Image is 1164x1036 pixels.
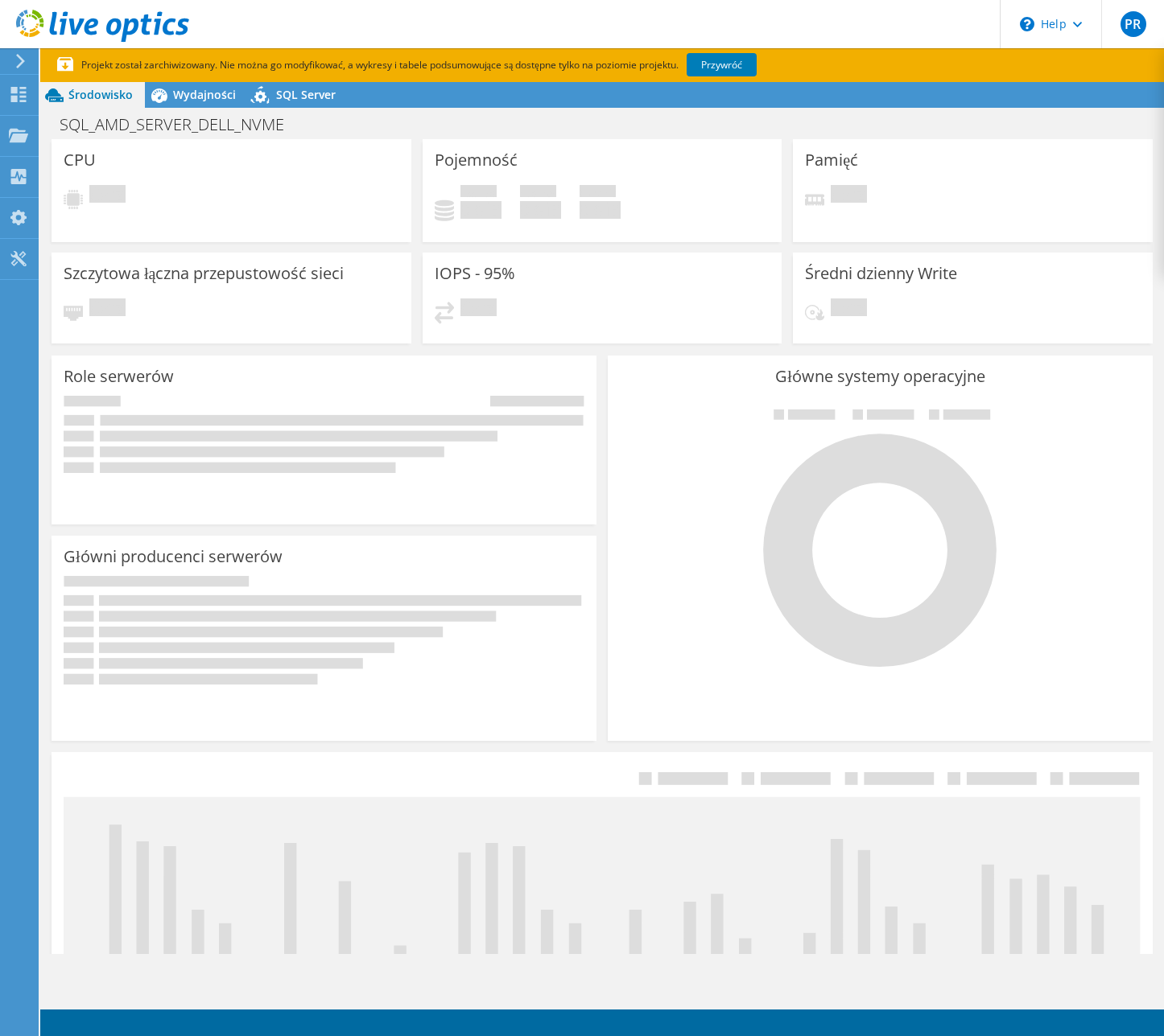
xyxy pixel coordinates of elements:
[460,298,497,320] span: Oczekuje
[831,298,867,320] span: Oczekuje
[580,201,621,219] h4: 0 GiB
[520,201,561,219] h4: 0 GiB
[620,368,1141,385] h3: Główne systemy operacyjne
[435,151,518,169] h3: Pojemność
[580,185,616,201] span: Łącznie
[460,201,502,219] h4: 0 GiB
[276,87,336,102] span: SQL Server
[805,265,957,282] h3: Średni dzienny Write
[1020,17,1034,31] svg: \n
[173,87,236,102] span: Wydajności
[57,56,846,74] p: Projekt został zarchiwizowany. Nie można go modyfikować, a wykresy i tabele podsumowujące są dost...
[435,265,515,282] h3: IOPS - 95%
[460,185,497,201] span: Użytkownik
[1121,11,1146,37] span: PR
[831,185,867,207] span: Oczekuje
[520,185,556,201] span: Wolne
[805,151,858,169] h3: Pamięć
[52,116,309,134] h1: SQL_AMD_SERVER_DELL_NVME
[89,298,126,320] span: Oczekuje
[64,151,96,169] h3: CPU
[64,265,344,282] h3: Szczytowa łączna przepustowość sieci
[64,548,283,565] h3: Główni producenci serwerów
[64,368,174,385] h3: Role serwerów
[68,87,133,102] span: Środowisko
[687,53,757,76] a: Przywróć
[89,185,126,207] span: Oczekuje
